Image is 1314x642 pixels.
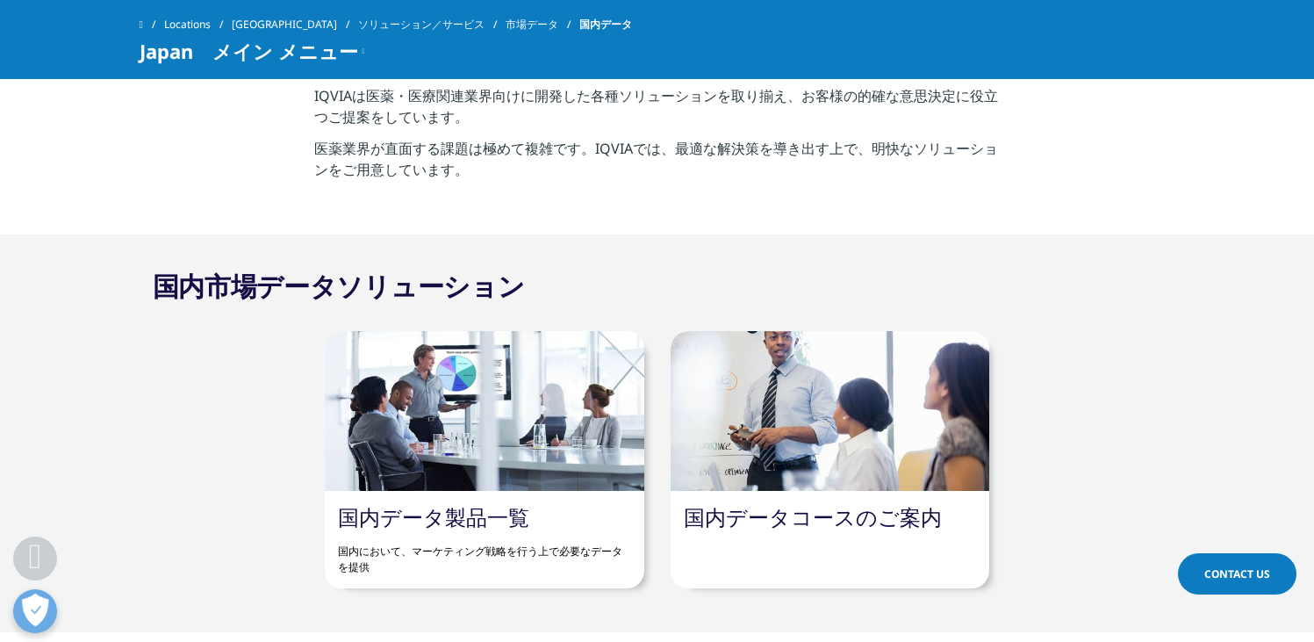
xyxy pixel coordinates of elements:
p: 国内において、マーケティング戦略を行う上で必要なデータを提供 [338,530,630,575]
a: 国内データコースのご案内 [684,502,942,531]
span: Contact Us [1204,566,1270,581]
button: 優先設定センターを開く [13,589,57,633]
span: 国内データ [579,9,632,40]
a: 国内データ製品一覧 [338,502,529,531]
a: Contact Us [1178,553,1296,595]
a: Locations [164,9,232,40]
a: 市場データ [506,9,579,40]
a: [GEOGRAPHIC_DATA] [232,9,358,40]
span: Japan メイン メニュー [140,40,358,61]
p: 医薬業界が直面する課題は極めて複雑です。IQVIAでは、最適な解決策を導き出す上で、明快なソリューションをご用意しています。 [314,138,1000,191]
h2: 国内市場データソリューション [153,269,525,304]
a: ソリューション／サービス [358,9,506,40]
p: IQVIAは医薬・医療関連業界向けに開発した各種ソリューションを取り揃え、お客様の的確な意思決定に役立つご提案をしています。 [314,85,1000,138]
